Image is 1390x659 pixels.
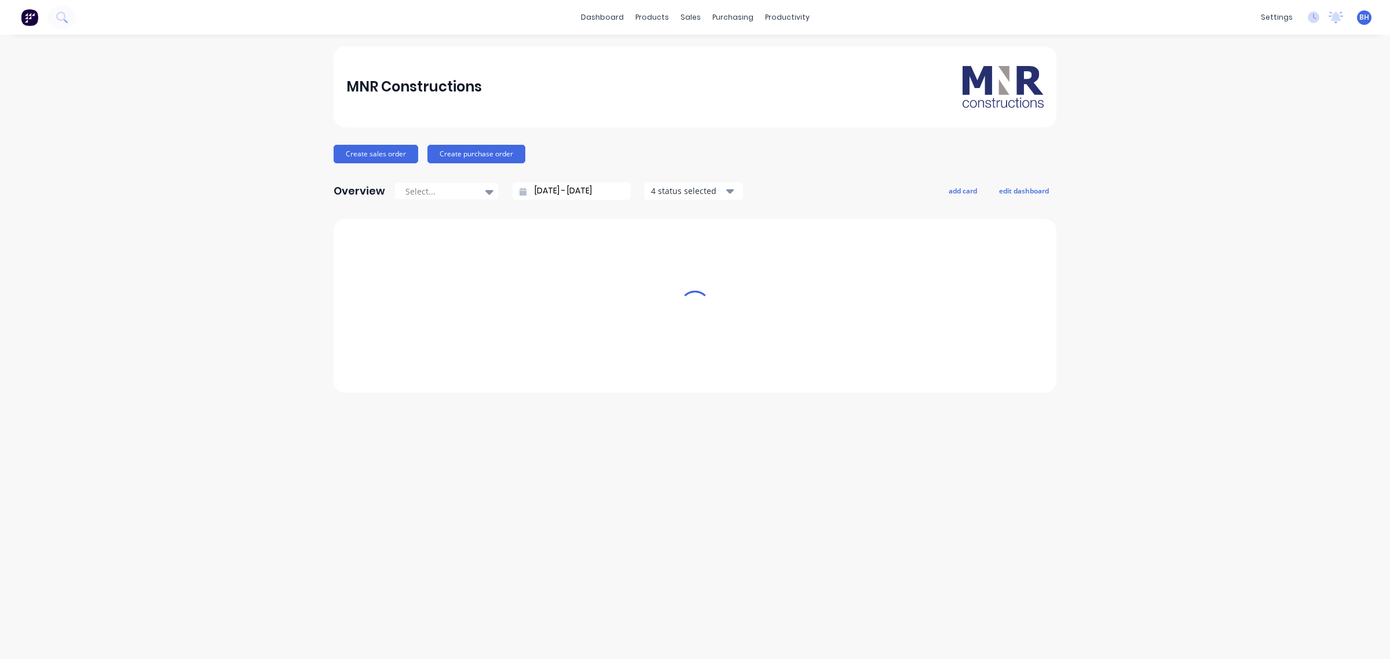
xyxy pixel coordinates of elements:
button: add card [941,183,985,198]
button: edit dashboard [992,183,1056,198]
div: products [630,9,675,26]
button: Create sales order [334,145,418,163]
div: settings [1255,9,1298,26]
button: Create purchase order [427,145,525,163]
button: 4 status selected [645,182,743,200]
div: Overview [334,180,385,203]
div: sales [675,9,707,26]
a: dashboard [575,9,630,26]
div: 4 status selected [651,185,724,197]
img: MNR Constructions [963,66,1044,108]
div: productivity [759,9,815,26]
span: BH [1359,12,1369,23]
div: purchasing [707,9,759,26]
div: MNR Constructions [346,75,482,98]
img: Factory [21,9,38,26]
